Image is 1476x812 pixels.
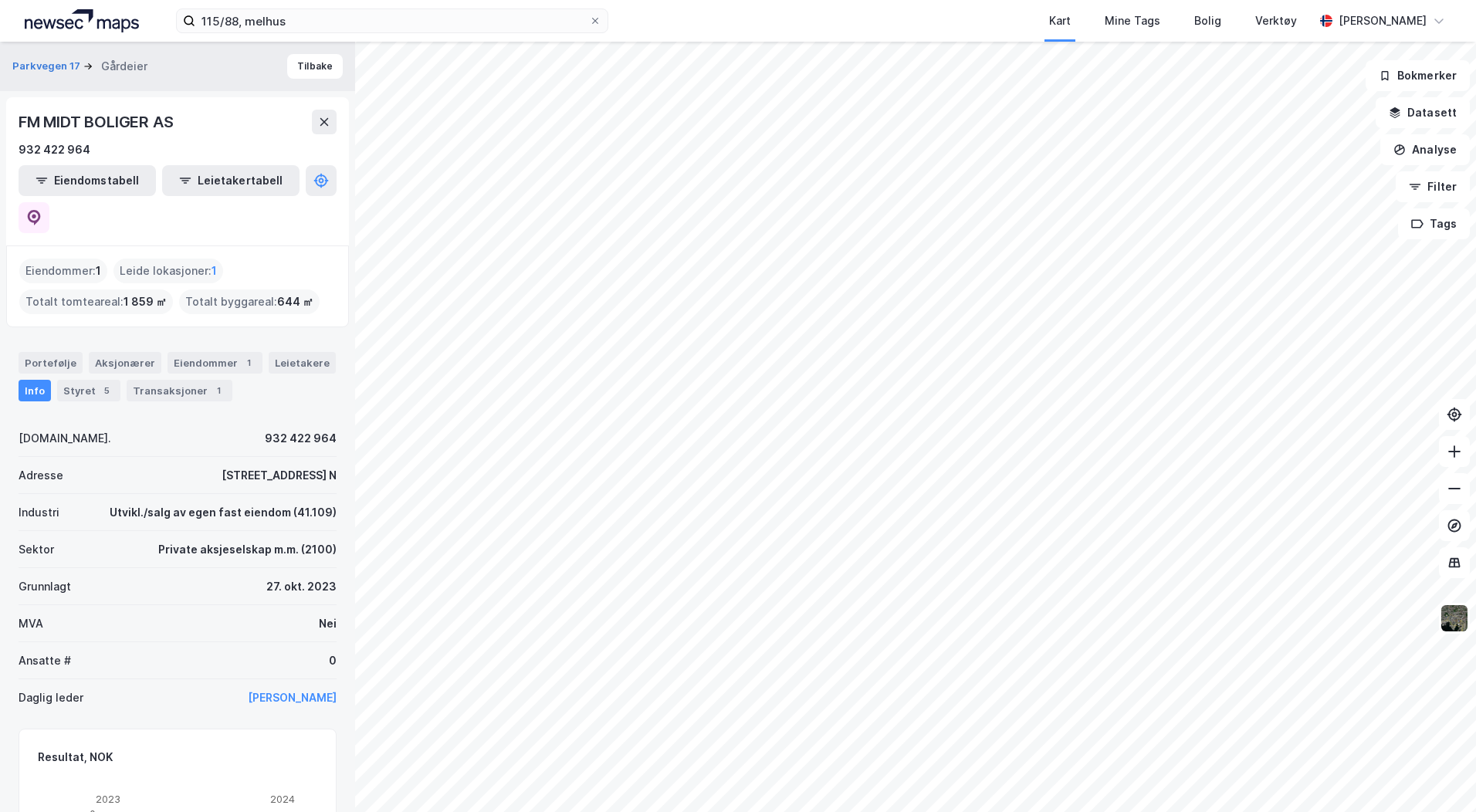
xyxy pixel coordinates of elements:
[19,140,90,159] div: 932 422 964
[12,59,83,74] button: Parkvegen 17
[329,651,337,670] div: 0
[19,352,83,374] div: Portefølje
[1376,97,1470,128] button: Datasett
[1399,738,1476,812] div: Kontrollprogram for chat
[265,429,337,448] div: 932 422 964
[1049,12,1071,30] div: Kart
[1366,60,1470,91] button: Bokmerker
[277,293,313,311] span: 644 ㎡
[19,466,63,485] div: Adresse
[1440,604,1469,633] img: 9k=
[241,355,256,370] div: 1
[319,614,337,633] div: Nei
[1399,738,1476,812] iframe: Chat Widget
[195,9,589,32] input: Søk på adresse, matrikkel, gårdeiere, leietakere eller personer
[113,259,223,283] div: Leide lokasjoner :
[89,352,161,374] div: Aksjonærer
[127,380,232,401] div: Transaksjoner
[1380,134,1470,165] button: Analyse
[57,380,120,401] div: Styret
[19,429,111,448] div: [DOMAIN_NAME].
[19,110,176,134] div: FM MIDT BOLIGER AS
[287,54,343,79] button: Tilbake
[25,9,139,32] img: logo.a4113a55bc3d86da70a041830d287a7e.svg
[179,289,320,314] div: Totalt byggareal :
[266,577,337,596] div: 27. okt. 2023
[222,466,337,485] div: [STREET_ADDRESS] N
[124,293,167,311] span: 1 859 ㎡
[19,614,43,633] div: MVA
[19,651,71,670] div: Ansatte #
[1339,12,1427,30] div: [PERSON_NAME]
[212,262,217,280] span: 1
[270,793,295,805] tspan: 2024
[269,352,336,374] div: Leietakere
[19,259,107,283] div: Eiendommer :
[19,289,173,314] div: Totalt tomteareal :
[1398,208,1470,239] button: Tags
[211,383,226,398] div: 1
[110,503,337,522] div: Utvikl./salg av egen fast eiendom (41.109)
[19,503,59,522] div: Industri
[99,383,114,398] div: 5
[96,262,101,280] span: 1
[96,793,120,805] tspan: 2023
[19,577,71,596] div: Grunnlagt
[1105,12,1160,30] div: Mine Tags
[19,689,83,707] div: Daglig leder
[101,57,147,76] div: Gårdeier
[162,165,300,196] button: Leietakertabell
[19,540,54,559] div: Sektor
[19,165,156,196] button: Eiendomstabell
[168,352,262,374] div: Eiendommer
[158,540,337,559] div: Private aksjeselskap m.m. (2100)
[1255,12,1297,30] div: Verktøy
[1194,12,1221,30] div: Bolig
[19,380,51,401] div: Info
[1396,171,1470,202] button: Filter
[38,748,113,766] div: Resultat, NOK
